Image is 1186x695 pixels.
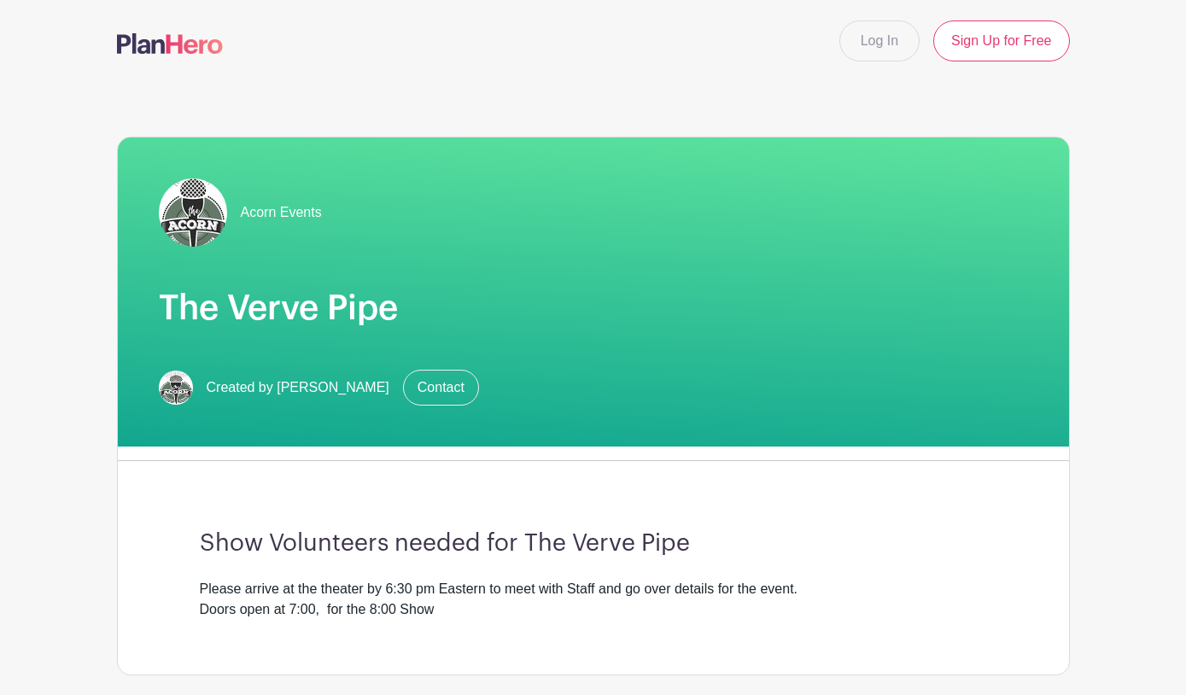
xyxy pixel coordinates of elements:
a: Log In [839,20,920,61]
a: Sign Up for Free [933,20,1069,61]
div: Please arrive at the theater by 6:30 pm Eastern to meet with Staff and go over details for the ev... [200,579,987,620]
img: Acorn%20Logo%20SMALL.jpg [159,178,227,247]
h1: The Verve Pipe [159,288,1028,329]
span: Acorn Events [241,202,322,223]
img: logo-507f7623f17ff9eddc593b1ce0a138ce2505c220e1c5a4e2b4648c50719b7d32.svg [117,33,223,54]
span: Created by [PERSON_NAME] [207,377,389,398]
img: Acorn%20Logo%20SMALL.jpg [159,371,193,405]
h3: Show Volunteers needed for The Verve Pipe [200,529,987,558]
a: Contact [403,370,479,406]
